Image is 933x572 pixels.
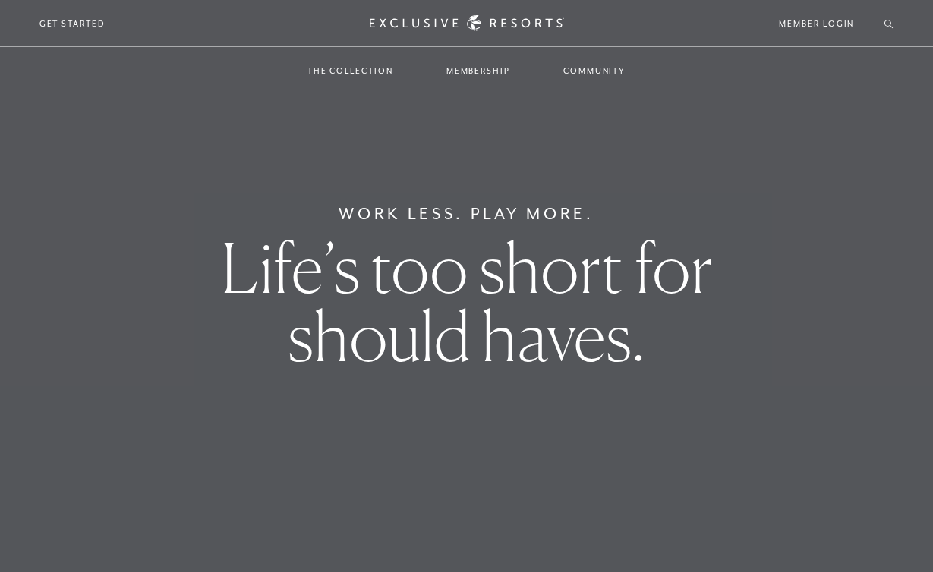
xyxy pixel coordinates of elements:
[339,202,594,226] h6: Work Less. Play More.
[431,49,525,93] a: Membership
[39,17,106,30] a: Get Started
[292,49,408,93] a: The Collection
[548,49,641,93] a: Community
[779,17,854,30] a: Member Login
[163,234,770,370] h1: Life’s too short for should haves.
